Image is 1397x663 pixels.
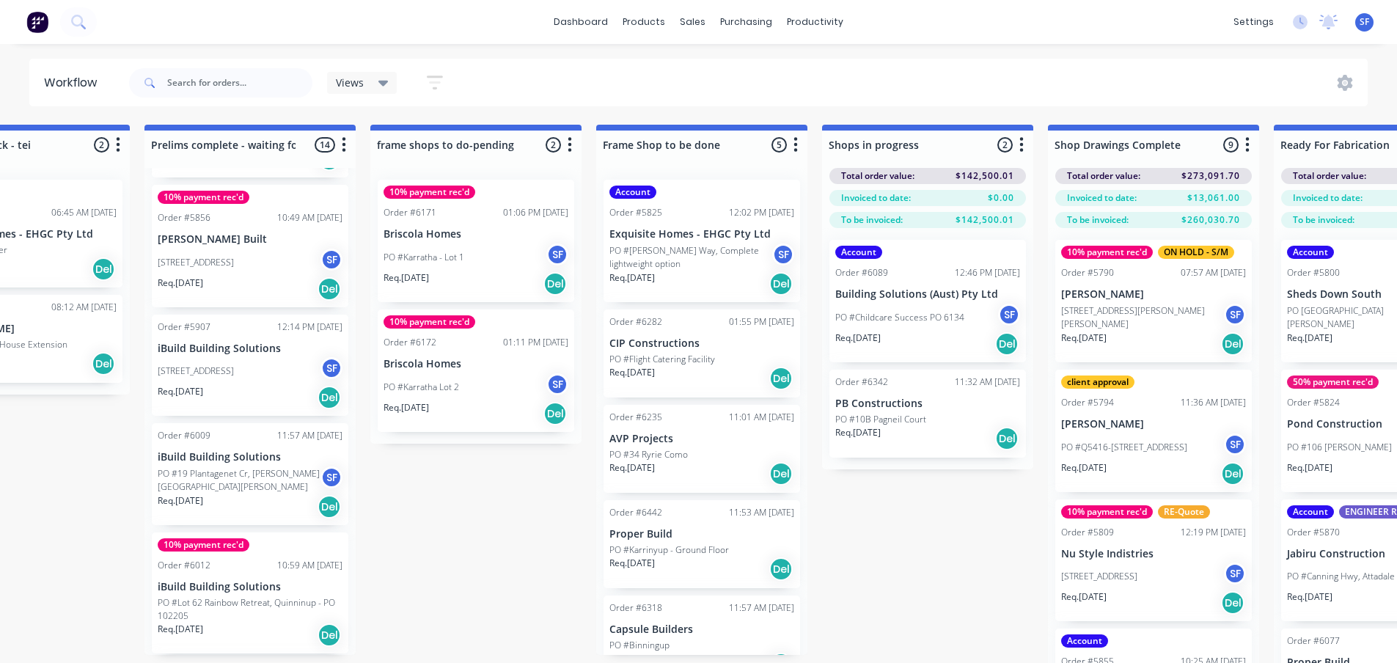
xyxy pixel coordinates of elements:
[152,423,348,525] div: Order #600911:57 AM [DATE]iBuild Building SolutionsPO #19 Plantagenet Cr, [PERSON_NAME][GEOGRAPHI...
[835,376,888,389] div: Order #6342
[604,180,800,302] div: AccountOrder #582512:02 PM [DATE]Exquisite Homes - EHGC Pty LtdPO #[PERSON_NAME] Way, Complete li...
[1226,11,1281,33] div: settings
[609,601,662,615] div: Order #6318
[609,228,794,241] p: Exquisite Homes - EHGC Pty Ltd
[336,75,364,90] span: Views
[1224,304,1246,326] div: SF
[167,68,312,98] input: Search for orders...
[51,206,117,219] div: 06:45 AM [DATE]
[829,370,1026,458] div: Order #634211:32 AM [DATE]PB ConstructionsPO #10B Pagneil CourtReq.[DATE]Del
[1287,396,1340,409] div: Order #5824
[277,559,342,572] div: 10:59 AM [DATE]
[835,426,881,439] p: Req. [DATE]
[769,557,793,581] div: Del
[609,186,656,199] div: Account
[835,331,881,345] p: Req. [DATE]
[26,11,48,33] img: Factory
[1061,246,1153,259] div: 10% payment rec'd
[277,429,342,442] div: 11:57 AM [DATE]
[543,272,567,296] div: Del
[1181,213,1240,227] span: $260,030.70
[1061,634,1108,648] div: Account
[672,11,713,33] div: sales
[1287,570,1395,583] p: PO #Canning Hwy, Attadale
[609,528,794,541] p: Proper Build
[158,538,249,552] div: 10% payment rec'd
[1061,304,1224,331] p: [STREET_ADDRESS][PERSON_NAME][PERSON_NAME]
[995,427,1019,450] div: Del
[546,373,568,395] div: SF
[1287,461,1332,475] p: Req. [DATE]
[835,398,1020,410] p: PB Constructions
[729,315,794,329] div: 01:55 PM [DATE]
[769,272,793,296] div: Del
[503,206,568,219] div: 01:06 PM [DATE]
[609,639,670,652] p: PO #Binningup
[1055,240,1252,362] div: 10% payment rec'dON HOLD - S/MOrder #579007:57 AM [DATE][PERSON_NAME][STREET_ADDRESS][PERSON_NAME...
[1287,331,1332,345] p: Req. [DATE]
[158,467,320,494] p: PO #19 Plantagenet Cr, [PERSON_NAME][GEOGRAPHIC_DATA][PERSON_NAME]
[158,623,203,636] p: Req. [DATE]
[729,206,794,219] div: 12:02 PM [DATE]
[277,320,342,334] div: 12:14 PM [DATE]
[152,315,348,417] div: Order #590712:14 PM [DATE]iBuild Building Solutions[STREET_ADDRESS]SFReq.[DATE]Del
[318,623,341,647] div: Del
[1221,591,1244,615] div: Del
[158,429,210,442] div: Order #6009
[1287,526,1340,539] div: Order #5870
[384,315,475,329] div: 10% payment rec'd
[152,185,348,307] div: 10% payment rec'dOrder #585610:49 AM [DATE][PERSON_NAME] Built[STREET_ADDRESS]SFReq.[DATE]Del
[546,243,568,265] div: SF
[384,336,436,349] div: Order #6172
[998,304,1020,326] div: SF
[988,191,1014,205] span: $0.00
[158,233,342,246] p: [PERSON_NAME] Built
[609,206,662,219] div: Order #5825
[1293,213,1354,227] span: To be invoiced:
[1224,563,1246,585] div: SF
[955,376,1020,389] div: 11:32 AM [DATE]
[1287,246,1334,259] div: Account
[1061,331,1107,345] p: Req. [DATE]
[1158,246,1234,259] div: ON HOLD - S/M
[609,366,655,379] p: Req. [DATE]
[609,461,655,475] p: Req. [DATE]
[158,596,342,623] p: PO #Lot 62 Rainbow Retreat, Quinninup - PO 102205
[835,413,926,426] p: PO #10B Pagneil Court
[955,266,1020,279] div: 12:46 PM [DATE]
[92,257,115,281] div: Del
[378,180,574,302] div: 10% payment rec'dOrder #617101:06 PM [DATE]Briscola HomesPO #Karratha - Lot 1SFReq.[DATE]Del
[158,211,210,224] div: Order #5856
[158,581,342,593] p: iBuild Building Solutions
[1061,396,1114,409] div: Order #5794
[158,365,234,378] p: [STREET_ADDRESS]
[158,256,234,269] p: [STREET_ADDRESS]
[158,191,249,204] div: 10% payment rec'd
[320,466,342,488] div: SF
[384,381,459,394] p: PO #Karratha Lot 2
[769,367,793,390] div: Del
[1293,191,1363,205] span: Invoiced to date:
[320,357,342,379] div: SF
[1067,191,1137,205] span: Invoiced to date:
[1061,441,1187,454] p: PO #Q5416-[STREET_ADDRESS]
[158,494,203,508] p: Req. [DATE]
[1061,526,1114,539] div: Order #5809
[604,309,800,398] div: Order #628201:55 PM [DATE]CIP ConstructionsPO #Flight Catering FacilityReq.[DATE]Del
[729,411,794,424] div: 11:01 AM [DATE]
[92,352,115,376] div: Del
[729,506,794,519] div: 11:53 AM [DATE]
[1055,499,1252,622] div: 10% payment rec'dRE-QuoteOrder #580912:19 PM [DATE]Nu Style Indistries[STREET_ADDRESS]SFReq.[DATE...
[158,385,203,398] p: Req. [DATE]
[51,301,117,314] div: 08:12 AM [DATE]
[320,249,342,271] div: SF
[1061,570,1137,583] p: [STREET_ADDRESS]
[1287,266,1340,279] div: Order #5800
[277,211,342,224] div: 10:49 AM [DATE]
[1061,590,1107,604] p: Req. [DATE]
[384,228,568,241] p: Briscola Homes
[44,74,104,92] div: Workflow
[1061,288,1246,301] p: [PERSON_NAME]
[1181,169,1240,183] span: $273,091.70
[835,246,882,259] div: Account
